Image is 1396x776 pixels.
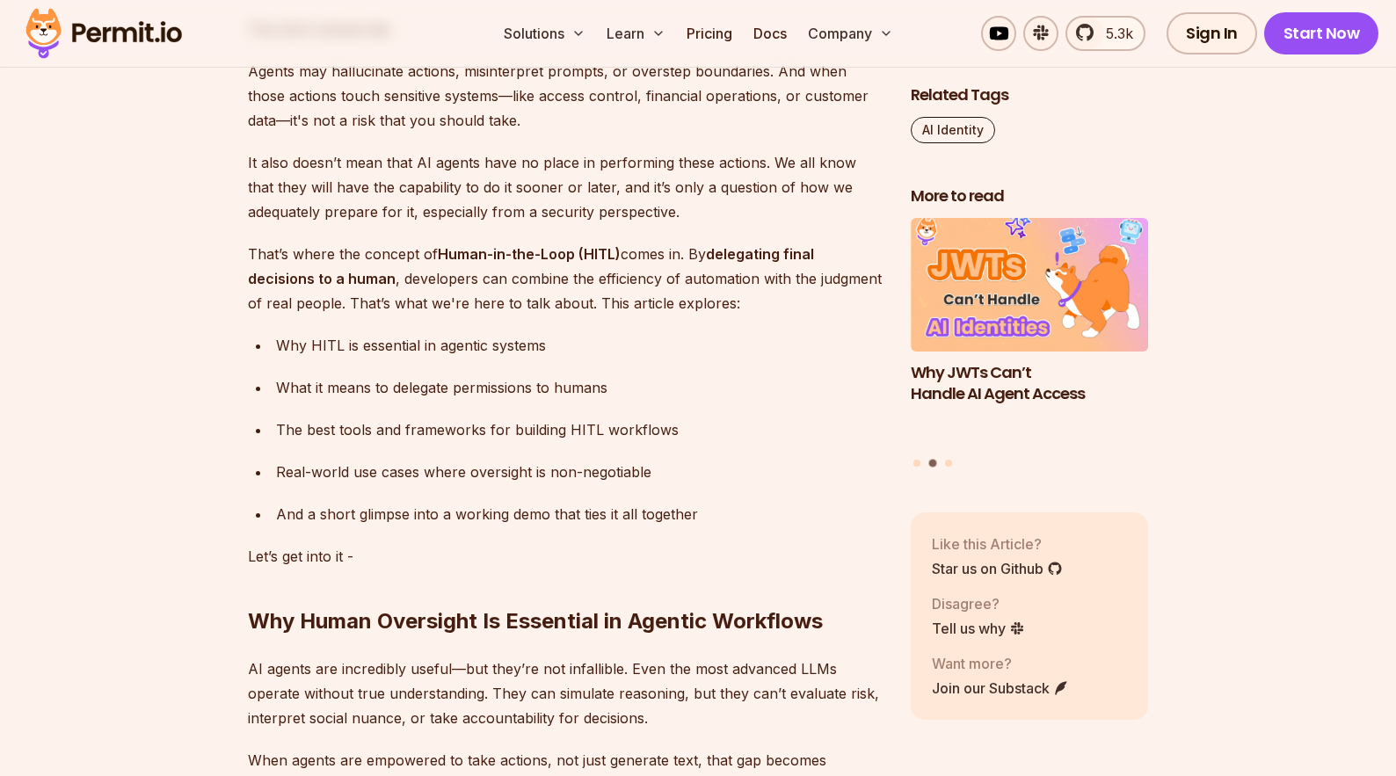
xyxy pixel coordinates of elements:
[600,16,673,51] button: Learn
[248,544,883,569] p: Let’s get into it -
[932,677,1069,698] a: Join our Substack
[932,592,1025,613] p: Disagree?
[1065,16,1145,51] a: 5.3k
[248,245,814,287] strong: delegating final decisions to a human
[911,218,1148,470] div: Posts
[1264,12,1379,54] a: Start Now
[497,16,593,51] button: Solutions
[18,4,190,63] img: Permit logo
[932,652,1069,673] p: Want more?
[932,533,1063,554] p: Like this Article?
[746,16,794,51] a: Docs
[276,375,883,400] div: What it means to delegate permissions to humans
[438,245,621,263] strong: Human-in-the-Loop (HITL)
[911,218,1148,449] li: 2 of 3
[932,557,1063,578] a: Star us on Github
[276,502,883,526] div: And a short glimpse into a working demo that ties it all together
[276,460,883,484] div: Real-world use cases where oversight is non-negotiable
[911,361,1148,405] h3: Why JWTs Can’t Handle AI Agent Access
[1167,12,1257,54] a: Sign In
[911,84,1148,106] h2: Related Tags
[680,16,739,51] a: Pricing
[911,117,995,143] a: AI Identity
[248,59,883,133] p: Agents may hallucinate actions, misinterpret prompts, or overstep boundaries. And when those acti...
[932,617,1025,638] a: Tell us why
[945,460,952,467] button: Go to slide 3
[801,16,900,51] button: Company
[929,460,937,468] button: Go to slide 2
[913,460,920,467] button: Go to slide 1
[248,150,883,224] p: It also doesn’t mean that AI agents have no place in performing these actions. We all know that t...
[248,242,883,315] p: That’s where the concept of comes in. By , developers can combine the efficiency of automation wi...
[276,333,883,358] div: Why HITL is essential in agentic systems
[911,218,1148,352] img: Why JWTs Can’t Handle AI Agent Access
[248,537,883,635] h2: Why Human Oversight Is Essential in Agentic Workflows
[911,185,1148,207] h2: More to read
[1095,23,1133,44] span: 5.3k
[911,218,1148,449] a: Why JWTs Can’t Handle AI Agent AccessWhy JWTs Can’t Handle AI Agent Access
[276,417,883,442] div: The best tools and frameworks for building HITL workflows
[248,656,883,730] p: AI agents are incredibly useful—but they’re not infallible. Even the most advanced LLMs operate w...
